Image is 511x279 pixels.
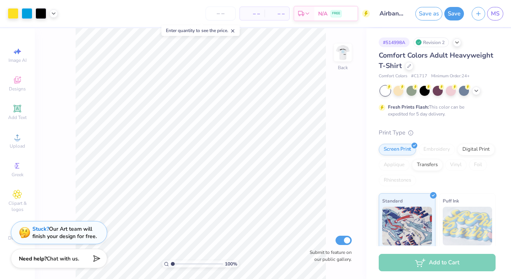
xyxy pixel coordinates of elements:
[332,11,340,16] span: FREE
[318,10,327,18] span: N/A
[8,114,27,121] span: Add Text
[379,128,496,137] div: Print Type
[32,225,49,233] strong: Stuck?
[487,7,503,20] a: MS
[382,207,432,245] img: Standard
[411,73,427,80] span: # C1717
[469,159,487,171] div: Foil
[162,25,240,36] div: Enter quantity to see the price.
[379,73,407,80] span: Comfort Colors
[269,10,285,18] span: – –
[412,159,443,171] div: Transfers
[19,255,47,262] strong: Need help?
[10,143,25,149] span: Upload
[445,159,467,171] div: Vinyl
[9,86,26,92] span: Designs
[382,197,403,205] span: Standard
[431,73,470,80] span: Minimum Order: 24 +
[379,37,410,47] div: # 514998A
[12,172,24,178] span: Greek
[8,57,27,63] span: Image AI
[335,45,351,60] img: Back
[379,51,493,70] span: Comfort Colors Adult Heavyweight T-Shirt
[444,7,464,20] button: Save
[225,260,237,267] span: 100 %
[206,7,236,20] input: – –
[8,235,27,241] span: Decorate
[32,225,97,240] div: Our Art team will finish your design for free.
[379,144,416,155] div: Screen Print
[388,104,483,117] div: This color can be expedited for 5 day delivery.
[443,207,492,245] img: Puff Ink
[338,64,348,71] div: Back
[47,255,79,262] span: Chat with us.
[491,9,499,18] span: MS
[379,159,410,171] div: Applique
[379,175,416,186] div: Rhinestones
[413,37,449,47] div: Revision 2
[443,197,459,205] span: Puff Ink
[245,10,260,18] span: – –
[4,200,31,213] span: Clipart & logos
[418,144,455,155] div: Embroidery
[457,144,495,155] div: Digital Print
[374,6,411,21] input: Untitled Design
[388,104,429,110] strong: Fresh Prints Flash:
[415,7,442,20] button: Save as
[305,249,352,263] label: Submit to feature on our public gallery.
